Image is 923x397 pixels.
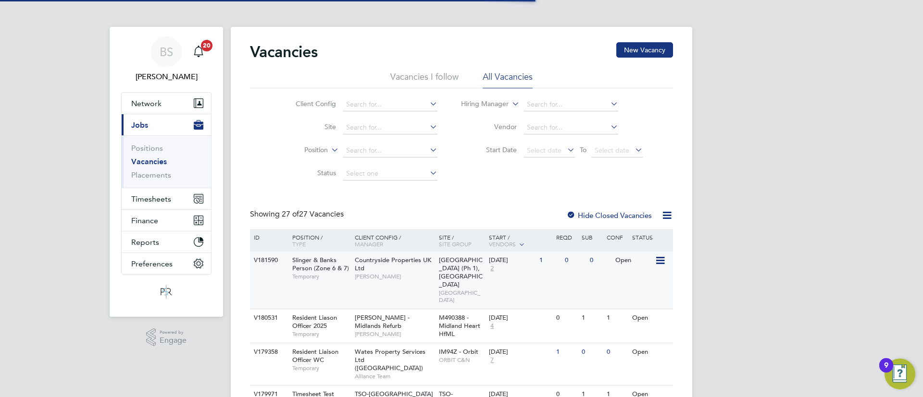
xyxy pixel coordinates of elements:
span: Slinger & Banks Person (Zone 6 & 7) [292,256,349,272]
span: Powered by [160,328,187,337]
span: Engage [160,337,187,345]
input: Search for... [524,121,618,134]
label: Vendor [461,122,517,131]
div: ID [251,229,285,245]
button: Timesheets [122,188,211,209]
span: Vendors [489,240,516,248]
div: Sub [579,229,604,245]
span: Select date [595,146,629,155]
div: Start / [486,229,554,253]
button: Preferences [122,253,211,274]
input: Search for... [524,98,618,111]
div: 1 [579,309,604,327]
input: Select one [343,167,437,180]
span: To [577,144,589,156]
div: Open [630,343,672,361]
span: Site Group [439,240,472,248]
a: Positions [131,144,163,153]
input: Search for... [343,121,437,134]
label: Site [281,122,336,131]
button: New Vacancy [616,42,673,58]
h2: Vacancies [250,42,318,61]
span: Preferences [131,259,173,268]
span: BS [160,46,173,58]
div: Client Config / [352,229,437,252]
a: Go to home page [121,284,212,300]
div: 0 [587,252,612,269]
span: Alliance Team [355,373,434,380]
span: Countryside Properties UK Ltd [355,256,431,272]
span: Jobs [131,120,148,130]
span: Reports [131,238,159,247]
div: 1 [537,252,562,269]
div: Jobs [122,135,211,188]
div: V179358 [251,343,285,361]
li: Vacancies I follow [390,71,459,88]
span: [PERSON_NAME] [355,273,434,280]
a: BS[PERSON_NAME] [121,36,212,83]
div: Showing [250,209,346,219]
span: Finance [131,216,158,225]
a: Powered byEngage [146,328,187,347]
label: Hiring Manager [453,99,509,109]
span: 20 [201,40,212,51]
span: Timesheets [131,194,171,204]
a: Placements [131,170,171,180]
div: 0 [562,252,587,269]
div: 1 [604,309,629,327]
div: 0 [604,343,629,361]
label: Start Date [461,145,517,154]
div: Open [613,252,655,269]
div: Site / [437,229,487,252]
div: [DATE] [489,314,551,322]
span: [PERSON_NAME] - Midlands Refurb [355,313,410,330]
button: Finance [122,210,211,231]
label: Position [273,145,328,155]
nav: Main navigation [110,27,223,317]
a: Vacancies [131,157,167,166]
div: Conf [604,229,629,245]
div: [DATE] [489,256,535,265]
span: Type [292,240,306,248]
div: [DATE] [489,348,551,356]
div: 1 [554,343,579,361]
label: Hide Closed Vacancies [566,211,652,220]
span: Select date [527,146,561,155]
span: Resident Liaison Officer WC [292,348,338,364]
button: Reports [122,231,211,253]
span: 7 [489,356,495,364]
span: [GEOGRAPHIC_DATA] [439,289,485,304]
span: Wates Property Services Ltd ([GEOGRAPHIC_DATA]) [355,348,425,372]
li: All Vacancies [483,71,533,88]
div: 9 [884,365,888,378]
span: ORBIT C&N [439,356,485,364]
span: 27 of [282,209,299,219]
input: Search for... [343,98,437,111]
span: Temporary [292,364,350,372]
label: Client Config [281,99,336,108]
span: Resident Liason Officer 2025 [292,313,337,330]
div: 0 [554,309,579,327]
div: 0 [579,343,604,361]
span: [GEOGRAPHIC_DATA] (Ph 1), [GEOGRAPHIC_DATA] [439,256,483,289]
span: Temporary [292,330,350,338]
span: [PERSON_NAME] [355,330,434,338]
input: Search for... [343,144,437,157]
span: Network [131,99,162,108]
span: IM94Z - Orbit [439,348,478,356]
span: 2 [489,265,495,273]
div: Open [630,309,672,327]
span: Beth Seddon [121,71,212,83]
a: 20 [189,36,208,67]
span: Manager [355,240,383,248]
div: Reqd [554,229,579,245]
div: V180531 [251,309,285,327]
span: 4 [489,322,495,330]
span: M490388 - Midland Heart HfML [439,313,480,338]
label: Status [281,168,336,177]
img: psrsolutions-logo-retina.png [158,284,175,300]
span: 27 Vacancies [282,209,344,219]
button: Network [122,93,211,114]
button: Open Resource Center, 9 new notifications [885,359,915,389]
div: Status [630,229,672,245]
